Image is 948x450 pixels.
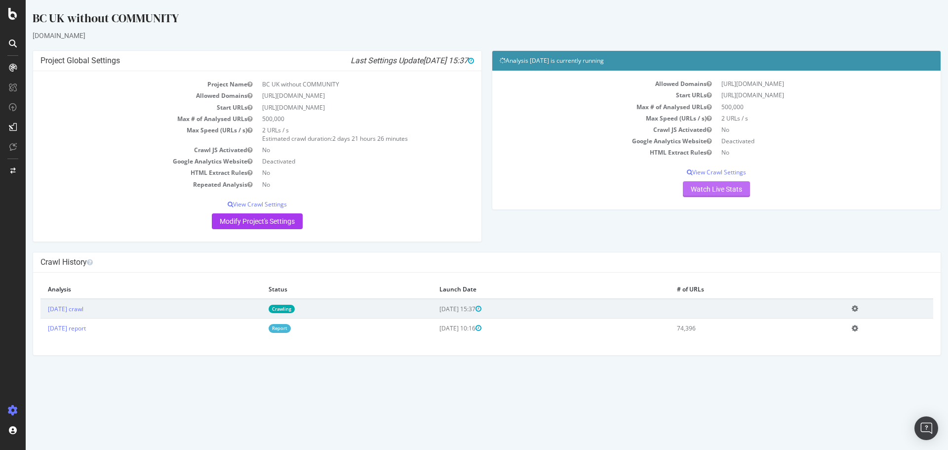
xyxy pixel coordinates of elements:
[691,113,908,124] td: 2 URLs / s
[414,324,456,332] span: [DATE] 10:16
[15,200,448,208] p: View Crawl Settings
[232,113,448,124] td: 500,000
[232,167,448,178] td: No
[15,257,908,267] h4: Crawl History
[474,78,691,89] td: Allowed Domains
[243,324,265,332] a: Report
[474,89,691,101] td: Start URLs
[15,144,232,156] td: Crawl JS Activated
[474,101,691,113] td: Max # of Analysed URLs
[232,144,448,156] td: No
[691,78,908,89] td: [URL][DOMAIN_NAME]
[657,181,724,197] a: Watch Live Stats
[15,179,232,190] td: Repeated Analysis
[15,113,232,124] td: Max # of Analysed URLs
[474,147,691,158] td: HTML Extract Rules
[474,56,908,66] h4: Analysis [DATE] is currently running
[307,134,382,143] span: 2 days 21 hours 26 minutes
[474,124,691,135] td: Crawl JS Activated
[7,31,915,41] div: [DOMAIN_NAME]
[232,79,448,90] td: BC UK without COMMUNITY
[414,305,456,313] span: [DATE] 15:37
[406,280,643,299] th: Launch Date
[236,280,407,299] th: Status
[15,56,448,66] h4: Project Global Settings
[325,56,448,66] i: Last Settings Update
[691,147,908,158] td: No
[232,156,448,167] td: Deactivated
[15,156,232,167] td: Google Analytics Website
[397,56,448,65] span: [DATE] 15:37
[22,324,60,332] a: [DATE] report
[644,319,819,338] td: 74,396
[15,124,232,144] td: Max Speed (URLs / s)
[474,135,691,147] td: Google Analytics Website
[691,124,908,135] td: No
[15,102,232,113] td: Start URLs
[7,10,915,31] div: BC UK without COMMUNITY
[232,102,448,113] td: [URL][DOMAIN_NAME]
[691,135,908,147] td: Deactivated
[232,179,448,190] td: No
[914,416,938,440] div: Open Intercom Messenger
[691,89,908,101] td: [URL][DOMAIN_NAME]
[474,168,908,176] p: View Crawl Settings
[15,90,232,101] td: Allowed Domains
[644,280,819,299] th: # of URLs
[232,124,448,144] td: 2 URLs / s Estimated crawl duration:
[232,90,448,101] td: [URL][DOMAIN_NAME]
[186,213,277,229] a: Modify Project's Settings
[15,167,232,178] td: HTML Extract Rules
[15,280,236,299] th: Analysis
[15,79,232,90] td: Project Name
[691,101,908,113] td: 500,000
[474,113,691,124] td: Max Speed (URLs / s)
[243,305,269,313] a: Crawling
[22,305,58,313] a: [DATE] crawl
